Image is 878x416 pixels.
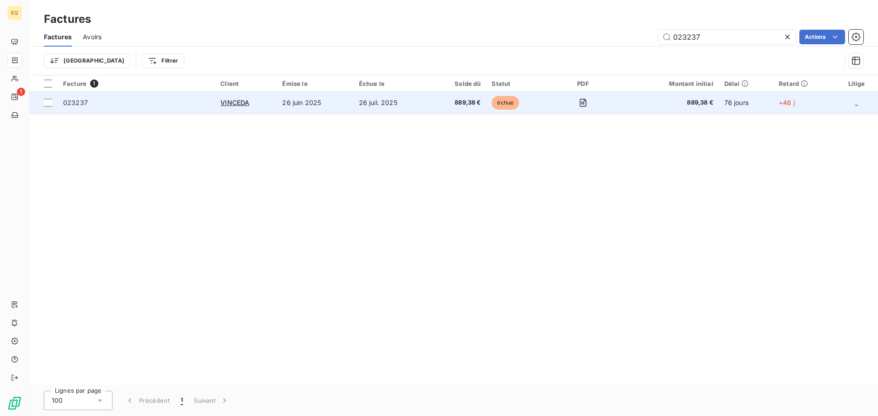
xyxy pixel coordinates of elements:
img: Logo LeanPay [7,396,22,411]
span: 889,38 € [435,98,481,107]
span: Factures [44,32,72,42]
span: 1 [181,396,183,405]
h3: Factures [44,11,91,27]
span: échue [492,96,519,110]
button: Actions [799,30,845,44]
button: Suivant [188,391,235,410]
div: Délai [724,80,768,87]
div: Solde dû [435,80,481,87]
span: 100 [52,396,63,405]
input: Rechercher [658,30,796,44]
div: EQ [7,5,22,20]
span: VINCEDA [220,99,249,106]
span: 889,38 € [623,98,713,107]
button: Filtrer [142,53,184,68]
div: Litige [841,80,873,87]
button: [GEOGRAPHIC_DATA] [44,53,130,68]
iframe: Intercom live chat [847,385,869,407]
div: Client [220,80,271,87]
div: PDF [554,80,612,87]
span: +46 j [779,99,795,106]
div: Montant initial [623,80,713,87]
span: 023237 [63,99,88,106]
div: Échue le [359,80,424,87]
span: _ [855,99,858,106]
span: 1 [90,79,98,88]
button: 1 [175,391,188,410]
span: Facture [63,80,86,87]
div: Statut [492,80,543,87]
td: 26 juin 2025 [277,92,353,114]
span: 1 [17,88,25,96]
div: Retard [779,80,830,87]
span: Avoirs [83,32,102,42]
td: 76 jours [719,92,774,114]
div: Émise le [282,80,348,87]
td: 26 juil. 2025 [353,92,429,114]
button: Précédent [120,391,175,410]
